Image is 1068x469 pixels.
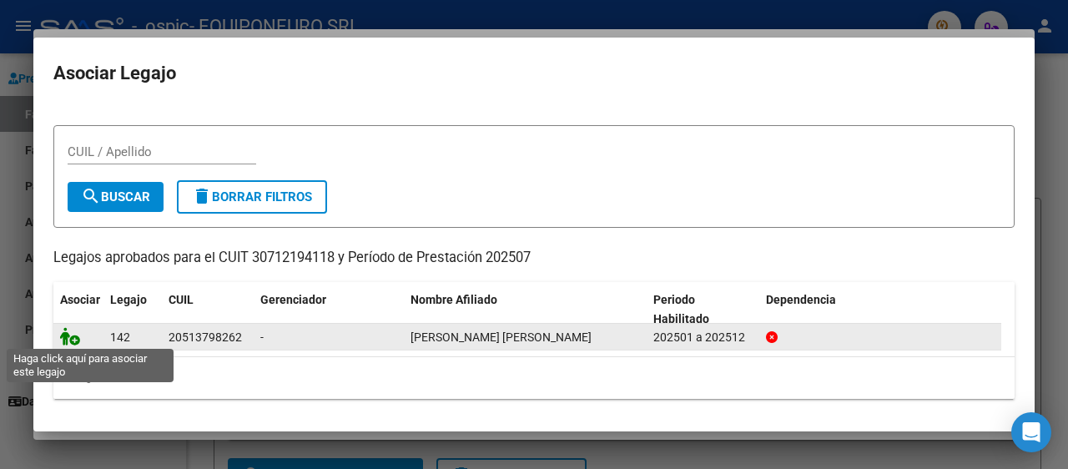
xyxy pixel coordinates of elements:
div: 20513798262 [169,328,242,347]
mat-icon: search [81,186,101,206]
span: 142 [110,330,130,344]
span: Nombre Afiliado [411,293,497,306]
button: Buscar [68,182,164,212]
datatable-header-cell: Legajo [103,282,162,337]
span: - [260,330,264,344]
span: RODRIGUEZ CALEB EMANUEL [411,330,592,344]
mat-icon: delete [192,186,212,206]
datatable-header-cell: Asociar [53,282,103,337]
span: Asociar [60,293,100,306]
datatable-header-cell: Periodo Habilitado [647,282,759,337]
datatable-header-cell: Gerenciador [254,282,404,337]
span: Buscar [81,189,150,204]
datatable-header-cell: Dependencia [759,282,1002,337]
span: Borrar Filtros [192,189,312,204]
span: CUIL [169,293,194,306]
datatable-header-cell: CUIL [162,282,254,337]
div: 1 registros [53,357,1015,399]
div: 202501 a 202512 [653,328,753,347]
span: Periodo Habilitado [653,293,709,325]
span: Gerenciador [260,293,326,306]
p: Legajos aprobados para el CUIT 30712194118 y Período de Prestación 202507 [53,248,1015,269]
span: Dependencia [766,293,836,306]
h2: Asociar Legajo [53,58,1015,89]
div: Open Intercom Messenger [1011,412,1051,452]
button: Borrar Filtros [177,180,327,214]
span: Legajo [110,293,147,306]
datatable-header-cell: Nombre Afiliado [404,282,647,337]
